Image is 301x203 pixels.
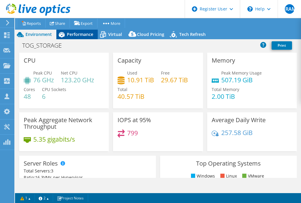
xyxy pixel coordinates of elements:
span: 16.3 [35,175,43,180]
h3: Peak Aggregate Network Throughput [24,117,104,130]
span: Used [127,70,137,76]
span: Peak CPU [33,70,52,76]
span: 3 [51,168,53,174]
a: Project Notes [53,194,88,202]
a: Print [272,41,292,50]
span: ERAM [285,4,294,14]
span: Tech Refresh [179,31,206,37]
h3: Server Roles [24,160,58,167]
a: More [97,19,125,28]
h3: Top Operating Systems [165,160,292,167]
span: Free [161,70,170,76]
h4: 48 [24,93,35,100]
h4: 76 GHz [33,77,54,83]
h3: Average Daily Write [212,117,266,123]
h3: CPU [24,57,36,64]
span: Total Memory [212,87,239,92]
h3: IOPS at 95% [118,117,151,123]
h4: 507.19 GiB [221,77,262,83]
h3: Memory [212,57,235,64]
span: CPU Sockets [42,87,66,92]
span: Cloud Pricing [137,31,164,37]
svg: \n [247,6,253,12]
h4: 40.57 TiB [118,93,145,100]
a: Reports [17,19,46,28]
span: Peak Memory Usage [221,70,262,76]
span: Performance [67,31,93,37]
a: 2 [34,194,53,202]
li: VMware [241,173,264,179]
h1: TOG_STORAGE [19,42,71,49]
li: Windows [189,173,215,179]
h4: 5.35 gigabits/s [33,136,75,143]
div: Ratio: VMs per Hypervisor [24,174,151,181]
h4: 10.91 TiB [127,77,154,83]
h3: Capacity [118,57,141,64]
h4: 123.20 GHz [61,77,94,83]
span: Total [118,87,127,92]
span: Net CPU [61,70,77,76]
span: Cores [24,87,35,92]
a: Share [45,19,70,28]
li: Linux [219,173,237,179]
h4: 6 [42,93,66,100]
h4: 29.67 TiB [161,77,188,83]
span: Environment [25,31,52,37]
h4: 257.58 GiB [221,129,253,136]
span: Virtual [108,31,122,37]
a: 1 [16,194,35,202]
a: Export [70,19,97,28]
div: Total Servers: [24,168,88,174]
h4: 799 [127,130,138,136]
h4: 2.00 TiB [212,93,239,100]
